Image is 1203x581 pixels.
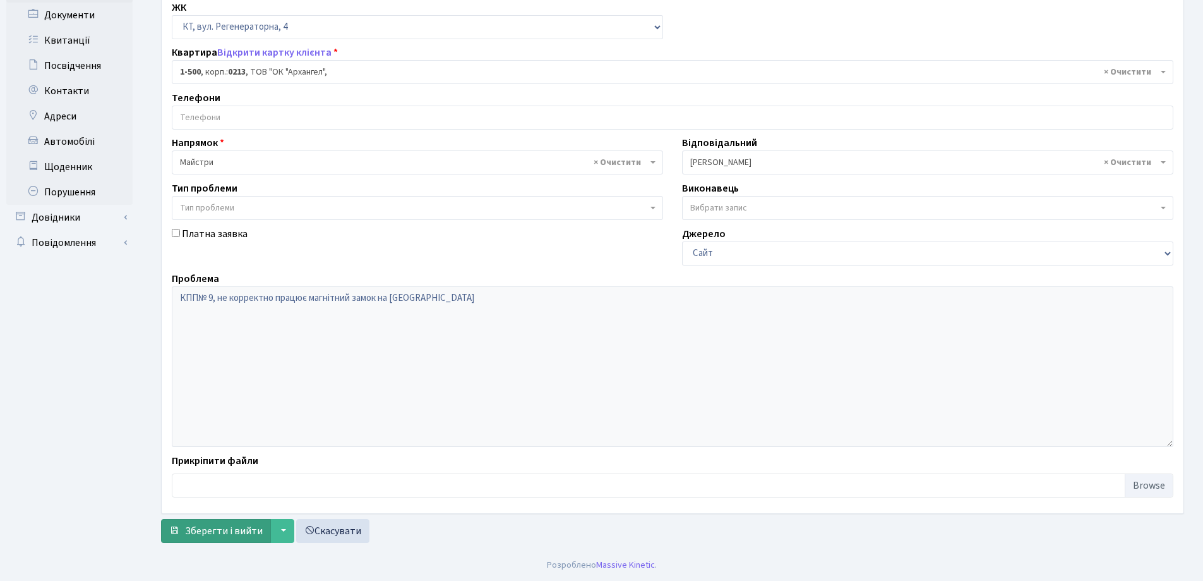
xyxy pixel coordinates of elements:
label: Платна заявка [182,226,248,242]
input: Телефони [172,106,1173,129]
a: Порушення [6,180,133,205]
a: Довідники [6,205,133,230]
a: Документи [6,3,133,28]
a: Автомобілі [6,129,133,154]
label: Відповідальний [682,135,757,150]
label: Проблема [172,271,219,286]
span: Тип проблеми [180,202,234,214]
label: Напрямок [172,135,224,150]
a: Щоденник [6,154,133,180]
span: Зберегти і вийти [185,524,263,538]
b: 1-500 [180,66,201,78]
span: Вибрати запис [690,202,747,214]
span: Видалити всі елементи [1104,66,1151,78]
label: Квартира [172,45,338,60]
div: Розроблено . [547,558,657,572]
button: Зберегти і вийти [161,519,271,543]
a: Скасувати [296,519,369,543]
span: Видалити всі елементи [1104,156,1151,169]
label: Прикріпити файли [172,453,258,468]
a: Повідомлення [6,230,133,255]
textarea: КПП№ 9, не корректно працює магнітний замок на [GEOGRAPHIC_DATA] [172,286,1173,447]
label: Телефони [172,90,220,106]
a: Адреси [6,104,133,129]
span: Майстри [172,150,663,174]
b: 0213 [228,66,246,78]
a: Контакти [6,78,133,104]
a: Massive Kinetic [596,558,655,572]
a: Квитанції [6,28,133,53]
span: <b>1-500</b>, корп.: <b>0213</b>, ТОВ "ОК "Архангел", [180,66,1158,78]
a: Посвідчення [6,53,133,78]
label: Тип проблеми [172,181,237,196]
label: Джерело [682,226,726,242]
span: Майстри [180,156,647,169]
a: Відкрити картку клієнта [217,46,332,59]
label: Виконавець [682,181,739,196]
span: Коровін О.Д. [690,156,1158,169]
span: Видалити всі елементи [594,156,641,169]
span: Коровін О.Д. [682,150,1173,174]
span: <b>1-500</b>, корп.: <b>0213</b>, ТОВ "ОК "Архангел", [172,60,1173,84]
